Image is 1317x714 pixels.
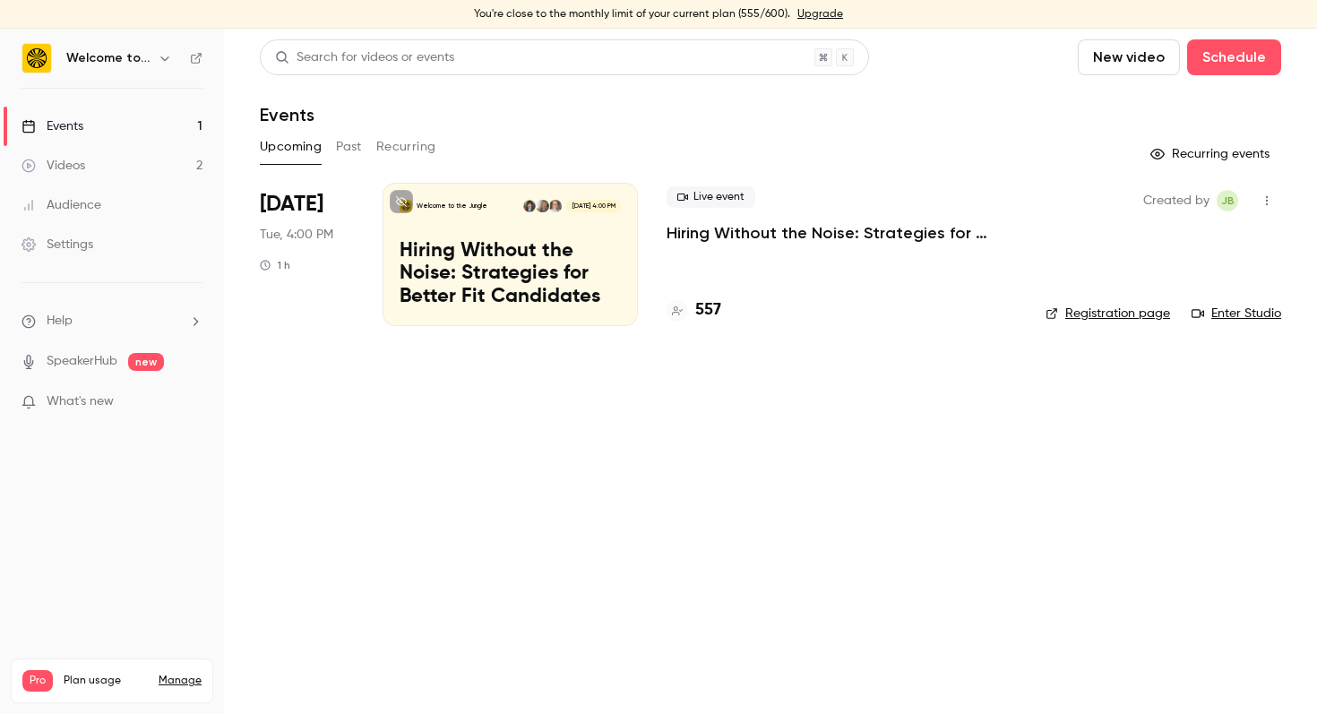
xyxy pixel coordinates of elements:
[64,674,148,688] span: Plan usage
[417,202,487,211] p: Welcome to the Jungle
[22,670,53,692] span: Pro
[22,236,93,254] div: Settings
[549,200,562,212] img: Cat Symons
[536,200,548,212] img: Lucy Szypula
[1217,190,1238,211] span: Josie Braithwaite
[1142,140,1281,168] button: Recurring events
[260,258,290,272] div: 1 h
[22,157,85,175] div: Videos
[22,196,101,214] div: Audience
[22,44,51,73] img: Welcome to the Jungle
[667,298,721,323] a: 557
[260,104,314,125] h1: Events
[22,117,83,135] div: Events
[1046,305,1170,323] a: Registration page
[22,312,202,331] li: help-dropdown-opener
[47,392,114,411] span: What's new
[1143,190,1209,211] span: Created by
[260,226,333,244] span: Tue, 4:00 PM
[66,49,151,67] h6: Welcome to the Jungle
[667,222,1017,244] a: Hiring Without the Noise: Strategies for Better Fit Candidates
[1078,39,1180,75] button: New video
[260,133,322,161] button: Upcoming
[1221,190,1235,211] span: JB
[336,133,362,161] button: Past
[1187,39,1281,75] button: Schedule
[400,240,621,309] p: Hiring Without the Noise: Strategies for Better Fit Candidates
[260,183,354,326] div: Sep 30 Tue, 4:00 PM (Europe/London)
[159,674,202,688] a: Manage
[275,48,454,67] div: Search for videos or events
[128,353,164,371] span: new
[383,183,638,326] a: Hiring Without the Noise: Strategies for Better Fit CandidatesWelcome to the JungleCat SymonsLucy...
[260,190,323,219] span: [DATE]
[797,7,843,22] a: Upgrade
[1192,305,1281,323] a: Enter Studio
[695,298,721,323] h4: 557
[667,186,755,208] span: Live event
[523,200,536,212] img: Alysia Wanczyk
[566,200,620,212] span: [DATE] 4:00 PM
[47,312,73,331] span: Help
[376,133,436,161] button: Recurring
[47,352,117,371] a: SpeakerHub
